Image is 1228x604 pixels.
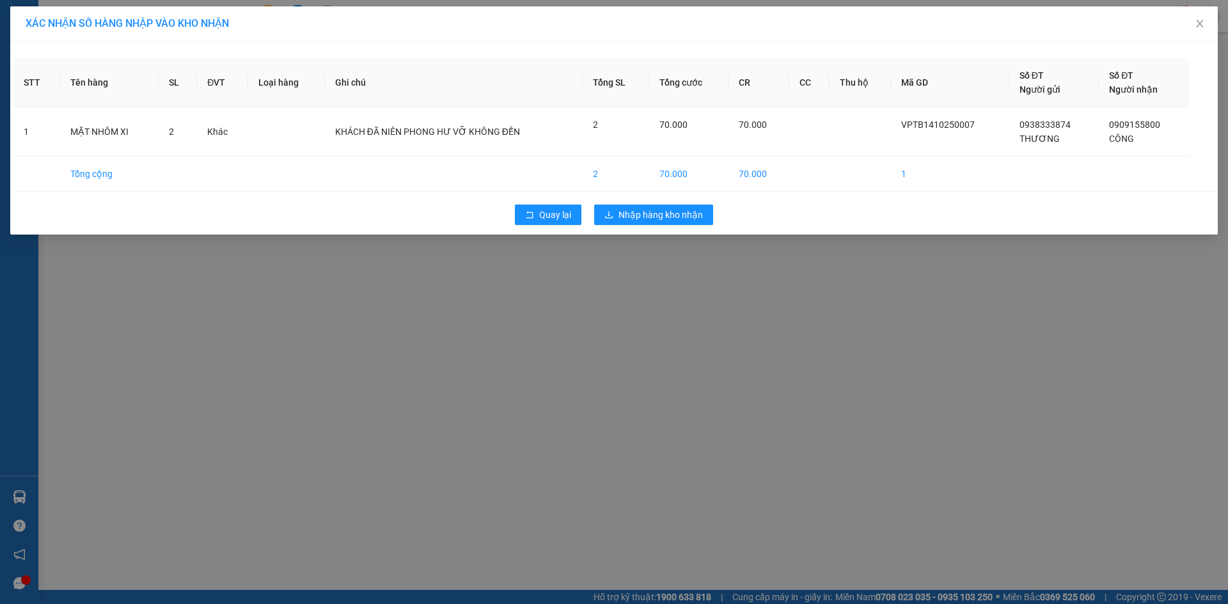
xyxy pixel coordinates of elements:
[830,58,892,107] th: Thu hộ
[649,157,728,192] td: 70.000
[618,208,703,222] span: Nhập hàng kho nhận
[248,58,324,107] th: Loại hàng
[1019,84,1060,95] span: Người gửi
[60,58,159,107] th: Tên hàng
[604,210,613,221] span: download
[659,120,688,130] span: 70.000
[197,107,248,157] td: Khác
[325,58,583,107] th: Ghi chú
[26,17,229,29] span: XÁC NHẬN SỐ HÀNG NHẬP VÀO KHO NHẬN
[60,157,159,192] td: Tổng cộng
[789,58,830,107] th: CC
[13,58,60,107] th: STT
[728,58,789,107] th: CR
[891,58,1009,107] th: Mã GD
[1109,120,1160,130] span: 0909155800
[1195,19,1205,29] span: close
[583,58,649,107] th: Tổng SL
[1109,84,1158,95] span: Người nhận
[539,208,571,222] span: Quay lại
[525,210,534,221] span: rollback
[1019,120,1071,130] span: 0938333874
[1182,6,1218,42] button: Close
[13,107,60,157] td: 1
[901,120,975,130] span: VPTB1410250007
[1109,134,1134,144] span: CÔNG
[891,157,1009,192] td: 1
[335,127,520,137] span: KHÁCH ĐÃ NIÊN PHONG HƯ VỠ KHÔNG ĐỀN
[1109,70,1133,81] span: Số ĐT
[583,157,649,192] td: 2
[169,127,174,137] span: 2
[60,107,159,157] td: MẶT NHÔM XI
[649,58,728,107] th: Tổng cước
[159,58,197,107] th: SL
[593,120,598,130] span: 2
[1019,134,1060,144] span: THƯƠNG
[1019,70,1044,81] span: Số ĐT
[728,157,789,192] td: 70.000
[515,205,581,225] button: rollbackQuay lại
[594,205,713,225] button: downloadNhập hàng kho nhận
[739,120,767,130] span: 70.000
[197,58,248,107] th: ĐVT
